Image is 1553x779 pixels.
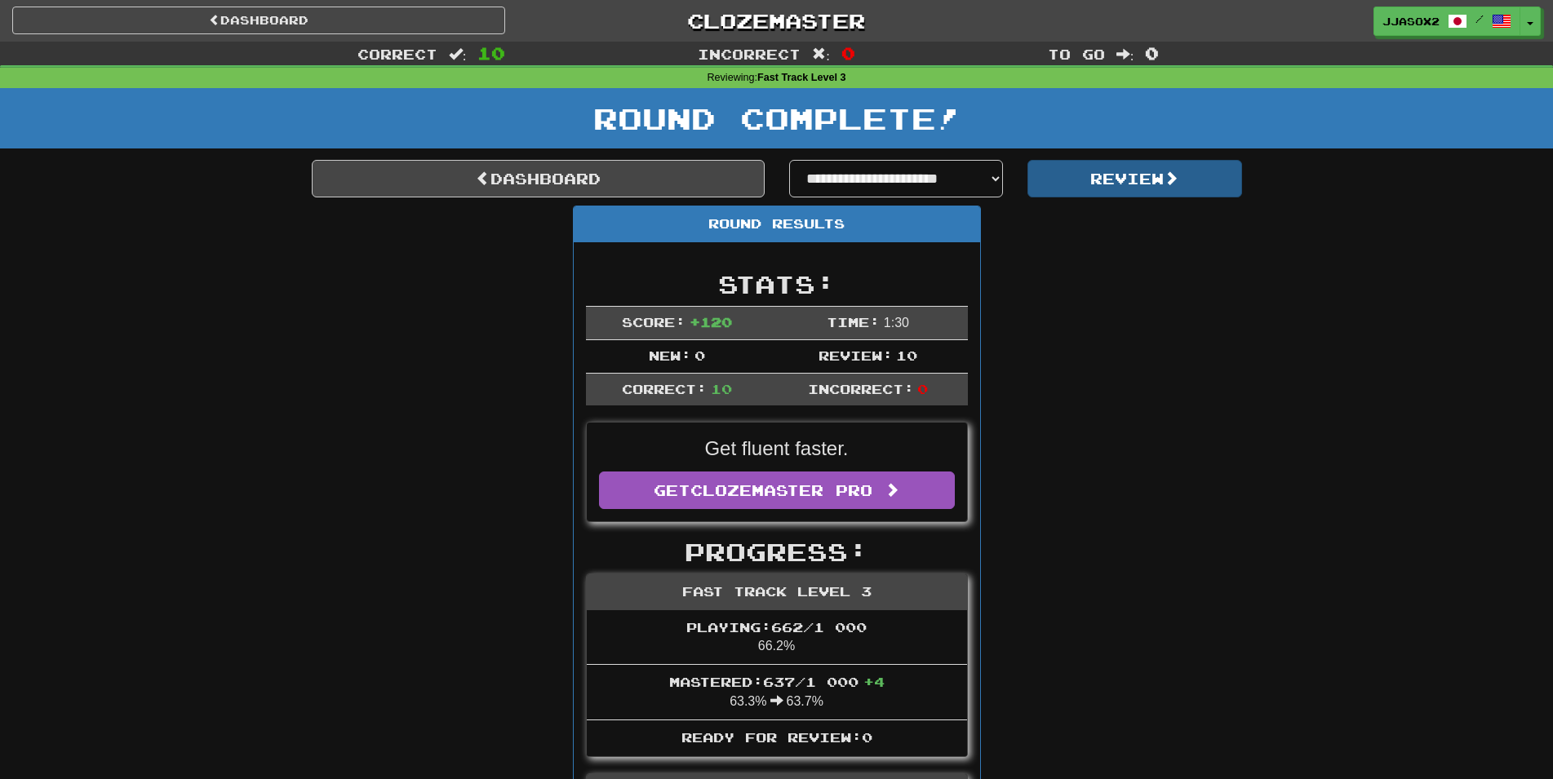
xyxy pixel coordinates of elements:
span: 10 [711,381,732,396]
a: Clozemaster [530,7,1023,35]
div: Round Results [574,206,980,242]
li: 66.2% [587,610,967,666]
span: Playing: 662 / 1 000 [686,619,867,635]
span: : [812,47,830,61]
div: Fast Track Level 3 [587,574,967,610]
button: Review [1027,160,1242,197]
span: Correct [357,46,437,62]
span: To go [1048,46,1105,62]
span: New: [649,347,691,363]
span: Ready for Review: 0 [681,729,872,745]
span: 1 : 30 [884,316,909,330]
span: / [1475,13,1484,24]
span: + 4 [863,674,885,689]
span: + 120 [690,314,732,330]
h2: Stats: [586,271,968,298]
span: Jjasox2 [1382,14,1440,29]
span: 0 [917,381,928,396]
span: Incorrect: [808,381,914,396]
span: : [1116,47,1134,61]
span: Incorrect [698,46,801,62]
li: 63.3% 63.7% [587,664,967,720]
a: GetClozemaster Pro [599,471,955,509]
span: Clozemaster Pro [690,481,872,499]
span: 0 [841,43,855,63]
span: Review: [819,347,893,363]
span: : [449,47,467,61]
p: Get fluent faster. [599,435,955,463]
span: 0 [1145,43,1159,63]
span: Score: [622,314,686,330]
a: Dashboard [312,160,765,197]
span: Mastered: 637 / 1 000 [669,674,885,689]
h2: Progress: [586,538,968,565]
span: 10 [896,347,917,363]
h1: Round Complete! [6,102,1547,135]
a: Dashboard [12,7,505,34]
span: Correct: [622,381,707,396]
span: 0 [694,347,705,363]
span: 10 [477,43,505,63]
span: Time: [827,314,880,330]
a: Jjasox2 / [1373,7,1520,36]
strong: Fast Track Level 3 [757,72,846,83]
